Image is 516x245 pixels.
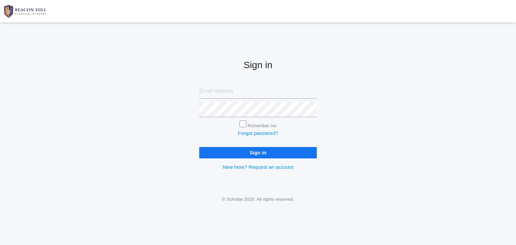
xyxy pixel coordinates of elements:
input: Email address [199,84,317,99]
input: Sign in [199,147,317,158]
a: New here? Request an account [223,164,293,170]
h2: Sign in [199,60,317,70]
label: Remember me [248,123,276,128]
a: Forgot password? [238,130,278,136]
